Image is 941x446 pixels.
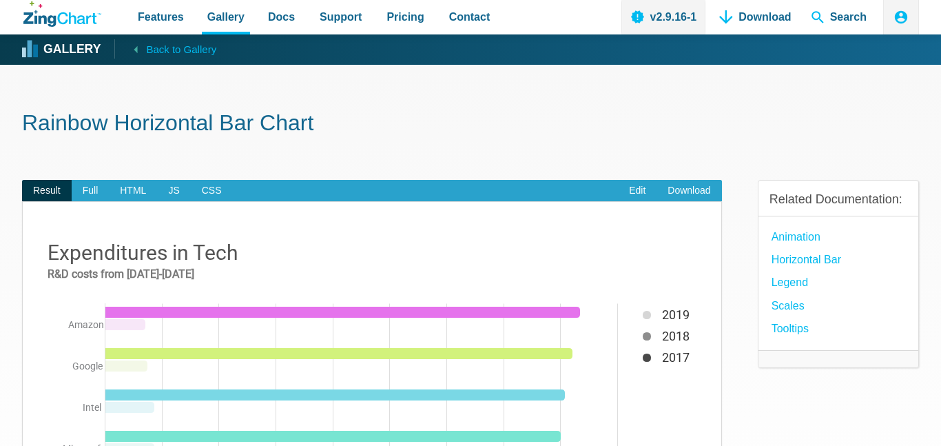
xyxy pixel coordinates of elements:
[656,180,721,202] a: Download
[23,39,101,60] a: Gallery
[772,227,820,246] a: Animation
[157,180,190,202] span: JS
[772,250,841,269] a: Horizontal Bar
[114,39,216,59] a: Back to Gallery
[22,180,72,202] span: Result
[22,109,919,140] h1: Rainbow Horizontal Bar Chart
[191,180,233,202] span: CSS
[268,8,295,26] span: Docs
[769,192,907,207] h3: Related Documentation:
[207,8,245,26] span: Gallery
[146,41,216,59] span: Back to Gallery
[320,8,362,26] span: Support
[43,43,101,56] strong: Gallery
[772,319,809,338] a: Tooltips
[772,273,808,292] a: Legend
[23,1,101,27] a: ZingChart Logo. Click to return to the homepage
[72,180,110,202] span: Full
[138,8,184,26] span: Features
[109,180,157,202] span: HTML
[449,8,490,26] span: Contact
[618,180,656,202] a: Edit
[386,8,424,26] span: Pricing
[772,296,805,315] a: Scales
